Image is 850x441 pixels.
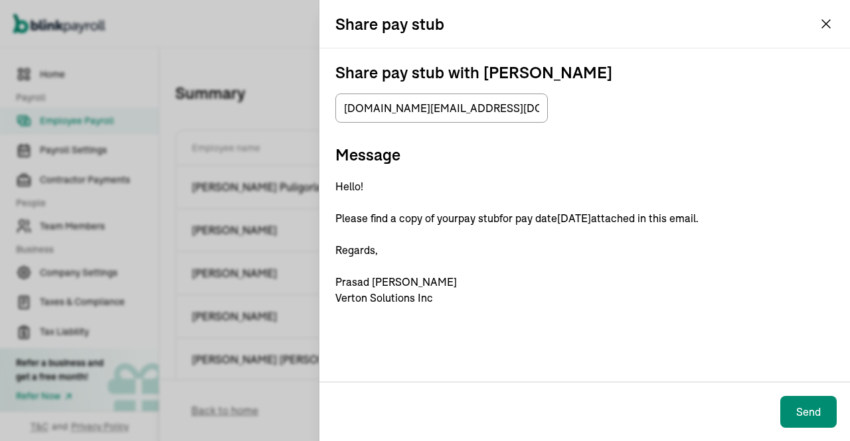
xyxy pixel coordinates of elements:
[780,396,837,428] button: Send
[335,62,834,83] h3: Share pay stub with [PERSON_NAME]
[335,178,834,306] p: Hello! Please find a copy of your pay stub for pay date [DATE] attached in this email. Regards, P...
[335,144,834,165] h3: Message
[335,94,548,123] input: TextInput
[335,13,444,34] h3: Share pay stub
